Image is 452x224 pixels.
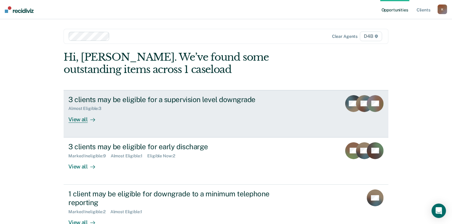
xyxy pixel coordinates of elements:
div: 3 clients may be eligible for a supervision level downgrade [68,95,279,104]
a: 3 clients may be eligible for early dischargeMarked Ineligible:9Almost Eligible:1Eligible Now:2Vi... [64,138,388,185]
div: 1 client may be eligible for downgrade to a minimum telephone reporting [68,189,279,207]
div: Almost Eligible : 3 [68,106,106,111]
div: Hi, [PERSON_NAME]. We’ve found some outstanding items across 1 caseload [64,51,323,76]
div: Eligible Now : 2 [147,153,180,159]
div: Almost Eligible : 1 [110,209,147,214]
div: View all [68,158,102,170]
a: 3 clients may be eligible for a supervision level downgradeAlmost Eligible:3View all [64,90,388,138]
div: Marked Ineligible : 2 [68,209,110,214]
div: Open Intercom Messenger [432,204,446,218]
div: View all [68,111,102,123]
div: Marked Ineligible : 9 [68,153,110,159]
img: Recidiviz [5,6,34,13]
button: K [438,5,447,14]
div: Almost Eligible : 1 [111,153,148,159]
div: Clear agents [332,34,358,39]
span: D4B [360,32,382,41]
div: 3 clients may be eligible for early discharge [68,142,279,151]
